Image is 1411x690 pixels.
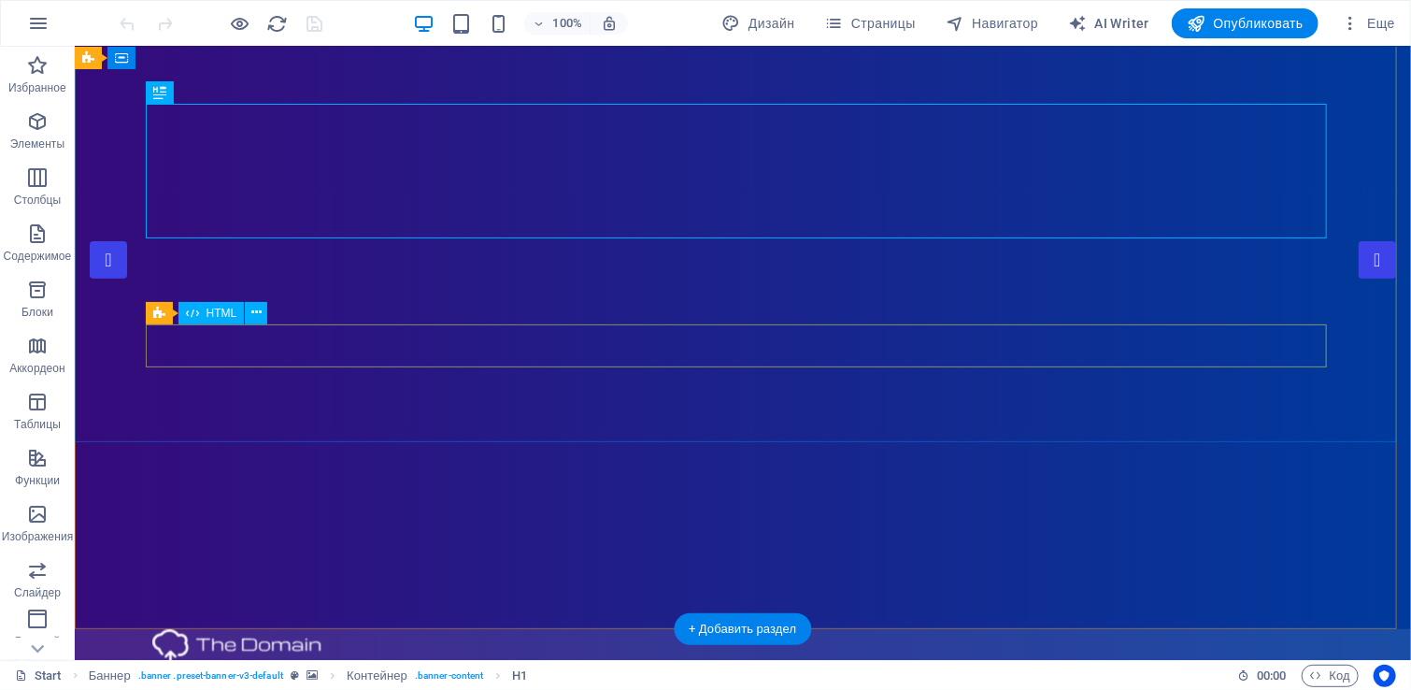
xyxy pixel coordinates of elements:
p: Элементы [10,137,64,151]
button: Еще [1333,8,1403,38]
button: Usercentrics [1374,665,1396,687]
button: 100% [524,12,591,35]
p: Функции [15,473,60,488]
p: Слайдер [14,585,61,600]
button: Дизайн [715,8,803,38]
nav: breadcrumb [89,665,528,687]
span: Опубликовать [1187,14,1304,33]
span: AI Writer [1068,14,1149,33]
i: При изменении размера уровень масштабирования подстраивается автоматически в соответствии с выбра... [601,15,618,32]
span: HTML [207,308,237,319]
p: Содержимое [4,249,72,264]
span: Еще [1341,14,1395,33]
p: Аккордеон [9,361,65,376]
button: AI Writer [1061,8,1157,38]
button: reload [266,12,289,35]
i: Этот элемент является настраиваемым пресетом [291,670,299,681]
div: + Добавить раздел [675,613,812,645]
span: Код [1310,665,1350,687]
span: . banner .preset-banner-v3-default [138,665,283,687]
span: Щелкните, чтобы выбрать. Дважды щелкните, чтобы изменить [513,665,528,687]
p: Таблицы [14,417,61,432]
i: Этот элемент включает фон [306,670,318,681]
a: Щелкните для отмены выбора. Дважды щелкните, чтобы открыть Страницы [15,665,62,687]
button: Опубликовать [1172,8,1318,38]
div: Дизайн (Ctrl+Alt+Y) [715,8,803,38]
span: Страницы [825,14,916,33]
span: . banner-content [415,665,483,687]
span: Навигатор [946,14,1038,33]
h6: Время сеанса [1237,665,1287,687]
h6: 100% [552,12,582,35]
button: Навигатор [938,8,1046,38]
i: Перезагрузить страницу [267,13,289,35]
button: Страницы [818,8,923,38]
span: Щелкните, чтобы выбрать. Дважды щелкните, чтобы изменить [347,665,407,687]
button: Нажмите здесь, чтобы выйти из режима предварительного просмотра и продолжить редактирование [229,12,251,35]
span: Дизайн [722,14,795,33]
p: Столбцы [14,193,62,208]
p: Изображения [2,529,74,544]
p: Избранное [8,80,66,95]
span: : [1270,668,1273,683]
p: Блоки [21,305,53,320]
button: Код [1302,665,1359,687]
span: 00 00 [1257,665,1286,687]
span: Щелкните, чтобы выбрать. Дважды щелкните, чтобы изменить [89,665,131,687]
